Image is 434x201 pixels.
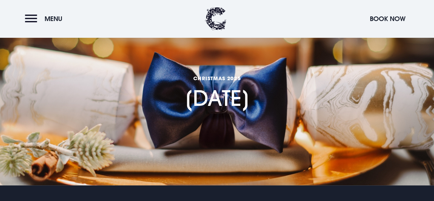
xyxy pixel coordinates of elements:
[45,15,62,23] span: Menu
[205,7,226,30] img: Clandeboye Lodge
[25,11,66,26] button: Menu
[184,50,250,111] h1: [DATE]
[366,11,409,26] button: Book Now
[184,75,250,82] span: CHRISTMAS 2025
